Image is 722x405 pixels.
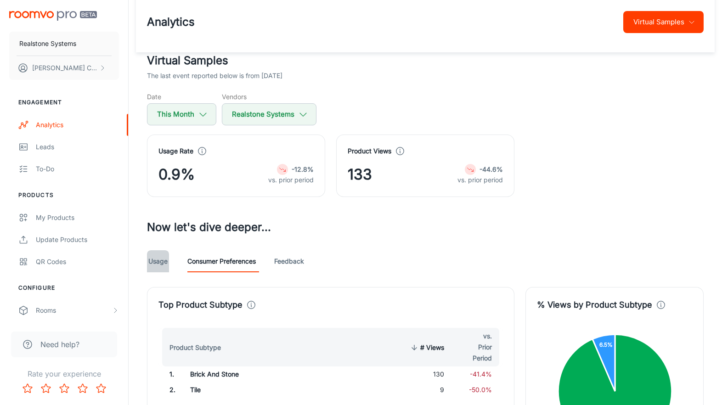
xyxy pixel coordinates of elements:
p: [PERSON_NAME] Cumming [32,63,97,73]
h3: Now let's dive deeper... [147,219,704,236]
span: Product Subtype [169,342,233,353]
td: 9 [400,382,451,398]
span: Need help? [40,339,79,350]
a: Feedback [274,250,304,272]
button: Realstone Systems [222,103,316,125]
button: Rate 1 star [18,379,37,398]
td: 2 . [158,382,183,398]
span: -50.0% [469,386,492,394]
strong: -12.8% [292,165,314,173]
span: 133 [348,163,372,186]
p: Rate your experience [7,368,121,379]
h4: Product Views [348,146,391,156]
td: 1 . [158,366,183,382]
div: QR Codes [36,257,119,267]
span: 0.9% [158,163,195,186]
span: vs. Prior Period [459,331,492,364]
button: Realstone Systems [9,32,119,56]
h4: % Views by Product Subtype [537,298,652,311]
div: My Products [36,213,119,223]
p: The last event reported below is from [DATE] [147,71,282,81]
span: # Views [408,342,444,353]
button: [PERSON_NAME] Cumming [9,56,119,80]
img: Roomvo PRO Beta [9,11,97,21]
td: Tile [183,382,333,398]
div: To-do [36,164,119,174]
button: Virtual Samples [623,11,704,33]
p: vs. prior period [457,175,503,185]
td: Brick And Stone [183,366,333,382]
h1: Analytics [147,14,195,30]
h5: Date [147,92,216,101]
div: Update Products [36,235,119,245]
h4: Usage Rate [158,146,193,156]
p: Realstone Systems [19,39,76,49]
a: Consumer Preferences [187,250,256,272]
div: Leads [36,142,119,152]
h2: Virtual Samples [147,52,704,69]
button: This Month [147,103,216,125]
div: Analytics [36,120,119,130]
div: Rooms [36,305,112,315]
strong: -44.6% [479,165,503,173]
button: Rate 3 star [55,379,73,398]
span: -41.4% [470,370,492,378]
h5: Vendors [222,92,316,101]
a: Usage [147,250,169,272]
button: Rate 4 star [73,379,92,398]
button: Rate 5 star [92,379,110,398]
button: Rate 2 star [37,379,55,398]
h4: Top Product Subtype [158,298,243,311]
td: 130 [400,366,451,382]
p: vs. prior period [268,175,314,185]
